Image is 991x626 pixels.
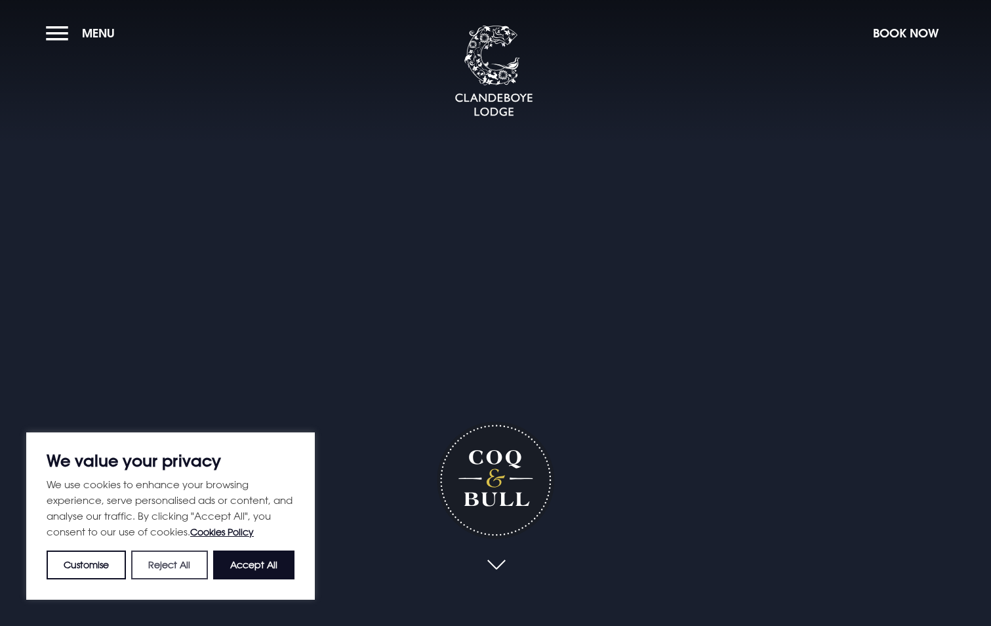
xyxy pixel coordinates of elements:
[46,19,121,47] button: Menu
[455,26,533,117] img: Clandeboye Lodge
[26,432,315,600] div: We value your privacy
[47,453,294,469] p: We value your privacy
[866,19,945,47] button: Book Now
[47,551,126,579] button: Customise
[213,551,294,579] button: Accept All
[131,551,207,579] button: Reject All
[190,526,254,537] a: Cookies Policy
[82,26,115,41] span: Menu
[437,421,554,539] h1: Coq & Bull
[47,476,294,540] p: We use cookies to enhance your browsing experience, serve personalised ads or content, and analys...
